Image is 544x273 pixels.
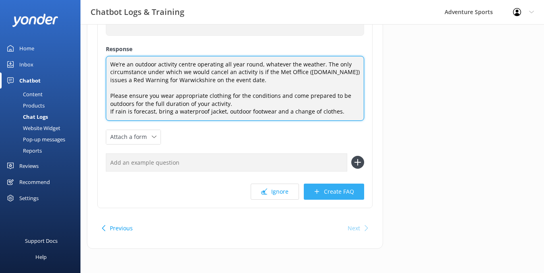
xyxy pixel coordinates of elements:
textarea: We’re an outdoor activity centre operating all year round, whatever the weather. The only circums... [106,56,364,121]
div: Website Widget [5,122,60,134]
div: Home [19,40,34,56]
div: Recommend [19,174,50,190]
div: Support Docs [25,233,58,249]
button: Previous [110,220,133,236]
div: Inbox [19,56,33,72]
span: Attach a form [110,132,152,141]
div: Settings [19,190,39,206]
label: Response [106,45,364,54]
button: Ignore [251,184,299,200]
a: Reports [5,145,80,156]
a: Chat Logs [5,111,80,122]
div: Content [5,89,43,100]
img: yonder-white-logo.png [12,14,58,27]
div: Help [35,249,47,265]
div: Chatbot [19,72,41,89]
div: Products [5,100,45,111]
a: Content [5,89,80,100]
div: Reviews [19,158,39,174]
div: Chat Logs [5,111,48,122]
a: Products [5,100,80,111]
a: Pop-up messages [5,134,80,145]
div: Pop-up messages [5,134,65,145]
h3: Chatbot Logs & Training [91,6,184,19]
button: Create FAQ [304,184,364,200]
div: Reports [5,145,42,156]
a: Website Widget [5,122,80,134]
input: Add an example question [106,153,347,172]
